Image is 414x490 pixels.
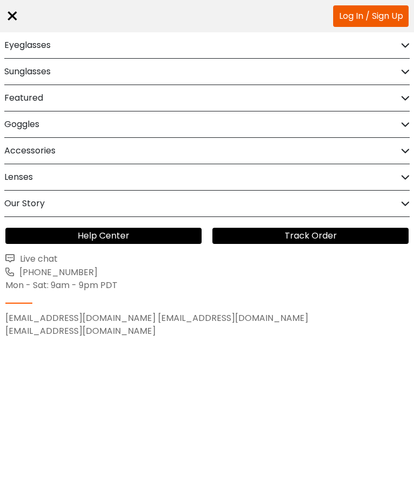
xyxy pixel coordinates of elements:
a: [PHONE_NUMBER] [5,265,409,279]
span: [PHONE_NUMBER] [16,266,98,278]
a: Log In / Sign Up [333,5,409,27]
a: Track Order [212,228,409,244]
a: [EMAIL_ADDRESS][DOMAIN_NAME] [5,325,156,338]
h2: Accessories [4,138,56,164]
h2: Lenses [4,164,33,190]
h2: Eyeglasses [4,32,51,58]
h2: Sunglasses [4,59,51,85]
span: Live chat [17,253,58,265]
h2: Goggles [4,111,39,137]
a: [EMAIL_ADDRESS][DOMAIN_NAME] [5,312,156,325]
h2: Our Story [4,191,45,216]
a: [EMAIL_ADDRESS][DOMAIN_NAME] [158,312,308,325]
a: Help Center [5,228,202,244]
div: Mon - Sat: 9am - 9pm PDT [5,279,409,292]
h2: Featured [4,85,43,111]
